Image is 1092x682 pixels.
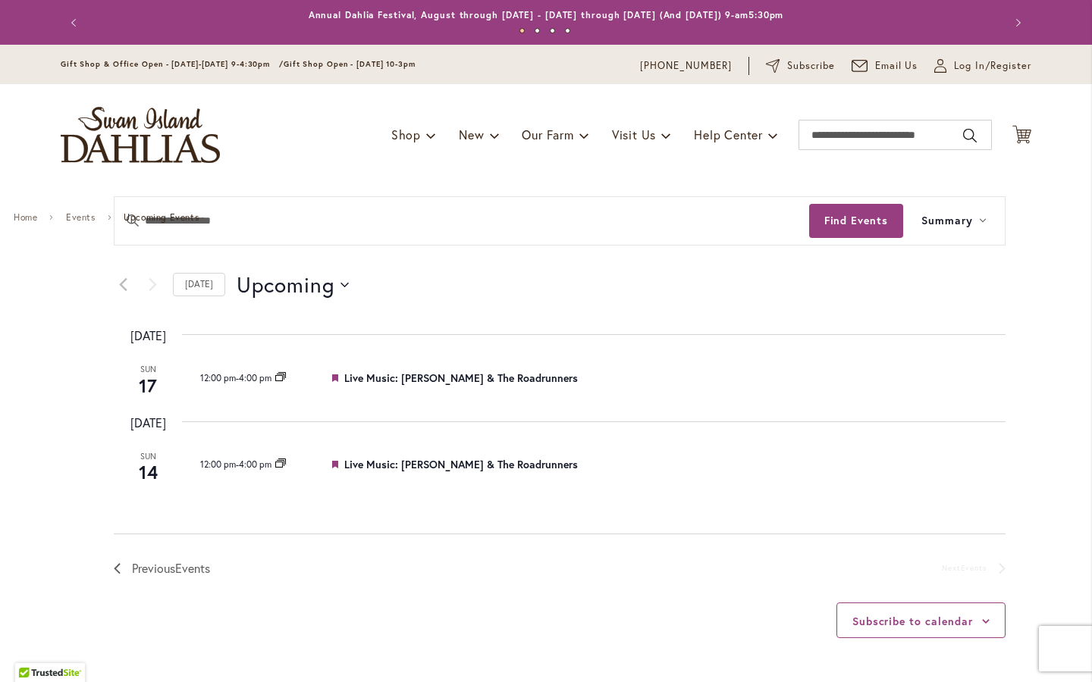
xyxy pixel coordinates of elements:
button: Previous [61,8,91,38]
span: Previous [132,558,210,578]
span: Email Us [875,58,918,74]
a: Annual Dahlia Festival, August through [DATE] - [DATE] through [DATE] (And [DATE]) 9-am5:30pm [309,9,784,20]
span: Our Farm [522,127,573,142]
time: [DATE] [114,326,182,346]
span: 17 [132,373,164,399]
a: Events [66,212,96,223]
a: Live Music: [PERSON_NAME] & The Roadrunners [344,457,578,471]
a: [PHONE_NUMBER] [640,58,732,74]
span: Upcoming [237,270,334,300]
a: Previous Events [114,558,210,578]
time: 2025-09-14 12:00:00 :: 2025-09-14 16:00:00 [200,458,274,470]
time: [DATE] [114,413,182,433]
button: Click to toggle datepicker [237,270,349,300]
a: Home [14,212,37,223]
button: Next [1001,8,1031,38]
a: Live Music: [PERSON_NAME] & The Roadrunners [344,371,578,385]
span: Gift Shop Open - [DATE] 10-3pm [284,59,416,69]
em: Featured [332,371,341,385]
a: Previous Events [114,276,132,294]
span: 12:00 pm [200,458,236,470]
a: Email Us [852,58,918,74]
span: Subscribe [787,58,835,74]
button: 2 of 4 [535,28,540,33]
a: Log In/Register [934,58,1031,74]
span: Help Center [694,127,763,142]
a: Click to select today's date [173,273,225,296]
a: Subscribe [766,58,835,74]
button: Subscribe to calendar [852,614,973,628]
span: New [459,127,484,142]
span: Visit Us [612,127,656,142]
span: Shop [391,127,421,142]
button: 1 of 4 [519,28,525,33]
span: 14 [132,459,164,485]
span: 4:00 pm [239,372,271,383]
span: Sun [132,363,164,376]
button: 3 of 4 [550,28,555,33]
span: 4:00 pm [239,458,271,470]
span: Sun [132,450,164,463]
span: Upcoming Events [124,212,199,223]
a: store logo [61,107,220,163]
span: 12:00 pm [200,372,236,383]
span: Log In/Register [954,58,1031,74]
span: Events [175,560,210,576]
button: 4 of 4 [565,28,570,33]
em: Featured [332,457,341,471]
span: Gift Shop & Office Open - [DATE]-[DATE] 9-4:30pm / [61,59,284,69]
time: 2025-08-17 12:00:00 :: 2025-08-17 16:00:00 [200,372,274,383]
